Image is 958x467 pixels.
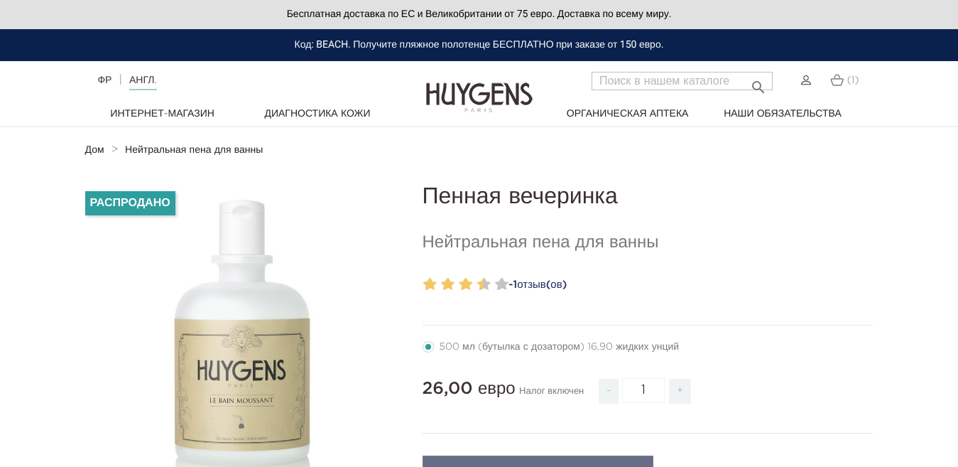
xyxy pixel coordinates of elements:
[440,342,680,352] font: 500 мл (бутылка с дозатором) 16,90 жидких унций
[92,107,234,122] a: Интернет-магазин
[724,109,842,119] font: Наши обязательства
[119,75,122,86] font: |
[622,378,665,403] input: Количество
[423,380,516,397] font: 26,00 евро
[129,75,157,85] font: АНГЛ.
[492,274,497,295] label: 9
[125,144,263,156] a: Нейтральная пена для ванны
[830,75,859,86] a: (1)
[125,145,263,155] font: Нейтральная пена для ванны
[750,79,767,96] font: 
[90,198,170,209] font: Распродано
[606,385,611,397] font: -
[480,274,491,295] label: 8
[444,274,454,295] label: 4
[567,109,689,119] font: Органическая аптека
[513,279,517,290] font: 1
[426,274,437,295] label: 2
[474,274,479,295] label: 7
[110,109,214,119] font: Интернет-магазин
[508,279,513,290] font: -
[519,387,584,396] font: Налог включен
[295,39,664,50] font: Код: BEACH. Получите пляжное полотенце БЕСПЛАТНО при заказе от 150 евро.
[264,109,370,119] font: Диагностика кожи
[746,68,771,87] button: 
[592,72,773,90] input: Поиск
[287,9,672,20] font: Бесплатная доставка по ЕС и Великобритании от 75 евро. Доставка по всему миру.
[420,274,425,295] label: 1
[97,75,111,85] a: ФР
[85,144,108,156] a: Дом
[677,385,684,397] font: +
[438,274,443,295] label: 3
[423,234,659,251] font: Нейтральная пена для ванны
[85,145,104,155] font: Дом
[847,75,859,85] font: (1)
[423,186,618,209] font: Пенная вечеринка
[504,274,873,296] a: -1отзыв(ов)
[426,60,533,114] img: Гюйгенс
[246,107,388,122] a: Диагностика кожи
[557,107,699,122] a: Органическая аптека
[498,274,508,295] label: 10
[456,274,461,295] label: 5
[462,274,473,295] label: 6
[129,75,157,90] a: АНГЛ.
[712,107,854,122] a: Наши обязательства
[517,279,567,290] font: отзыв(ов)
